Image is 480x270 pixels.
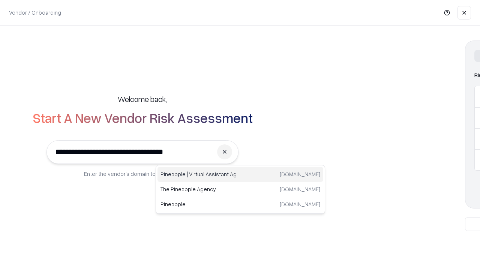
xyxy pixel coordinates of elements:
p: Vendor / Onboarding [9,9,61,16]
p: [DOMAIN_NAME] [280,185,320,193]
p: [DOMAIN_NAME] [280,200,320,208]
h2: Start A New Vendor Risk Assessment [33,110,253,125]
p: The Pineapple Agency [160,185,240,193]
p: Enter the vendor’s domain to begin onboarding [84,170,201,178]
p: Pineapple [160,200,240,208]
p: [DOMAIN_NAME] [280,170,320,178]
h5: Welcome back, [118,94,167,104]
div: Suggestions [156,165,325,214]
p: Pineapple | Virtual Assistant Agency [160,170,240,178]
